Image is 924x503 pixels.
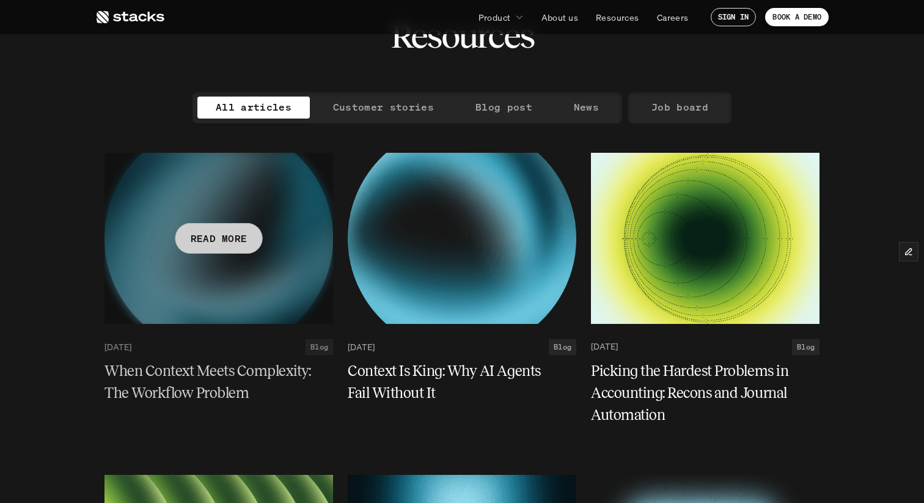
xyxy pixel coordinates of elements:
a: [DATE]Blog [105,339,333,355]
h2: Blog [310,343,328,351]
a: All articles [197,97,310,119]
p: [DATE] [591,342,618,352]
p: Job board [651,98,708,116]
a: BOOK A DEMO [765,8,829,26]
p: Resources [596,11,639,24]
p: [DATE] [105,342,131,352]
h5: When Context Meets Complexity: The Workflow Problem [105,360,318,404]
p: SIGN IN [718,13,749,21]
p: All articles [216,98,291,116]
p: About us [541,11,578,24]
p: Blog post [475,98,532,116]
a: SIGN IN [711,8,757,26]
a: Privacy Policy [183,55,236,65]
p: Customer stories [333,98,434,116]
p: News [574,98,599,116]
p: Careers [657,11,689,24]
p: Product [479,11,511,24]
h5: Context Is King: Why AI Agents Fail Without It [348,360,562,404]
h2: Blog [554,343,571,351]
a: Blog post [457,97,551,119]
a: Careers [650,6,696,28]
a: Job board [633,97,727,119]
a: Context Is King: Why AI Agents Fail Without It [348,360,576,404]
a: READ MORE [105,153,333,324]
p: [DATE] [348,342,375,352]
a: [DATE]Blog [591,339,820,355]
button: Edit Framer Content [900,243,918,261]
a: Resources [588,6,647,28]
h2: Resources [391,17,534,55]
p: READ MORE [191,229,248,247]
a: Picking the Hardest Problems in Accounting: Recons and Journal Automation [591,360,820,426]
a: When Context Meets Complexity: The Workflow Problem [105,360,333,404]
p: BOOK A DEMO [772,13,821,21]
h2: Blog [797,343,815,351]
a: News [555,97,617,119]
a: Customer stories [315,97,452,119]
a: [DATE]Blog [348,339,576,355]
h5: Picking the Hardest Problems in Accounting: Recons and Journal Automation [591,360,805,426]
a: About us [534,6,585,28]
